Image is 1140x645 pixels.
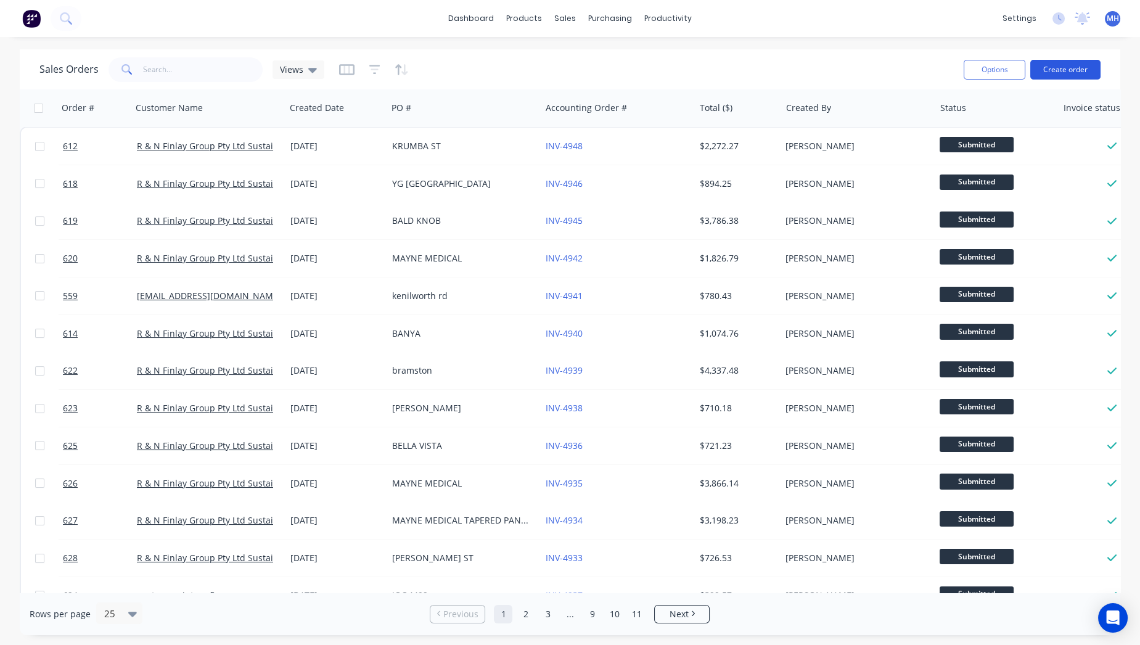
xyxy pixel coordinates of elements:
[655,608,709,620] a: Next page
[964,60,1025,80] button: Options
[62,102,94,114] div: Order #
[63,514,78,527] span: 627
[63,215,78,227] span: 619
[940,137,1014,152] span: Submitted
[63,540,137,577] a: 628
[392,477,529,490] div: MAYNE MEDICAL
[700,290,772,302] div: $780.43
[546,402,583,414] a: INV-4938
[392,252,529,265] div: MAYNE MEDICAL
[290,252,382,265] div: [DATE]
[290,215,382,227] div: [DATE]
[137,252,336,264] a: R & N Finlay Group Pty Ltd Sustainable Cladding
[137,327,336,339] a: R & N Finlay Group Pty Ltd Sustainable Cladding
[700,552,772,564] div: $726.53
[392,215,529,227] div: BALD KNOB
[785,215,922,227] div: [PERSON_NAME]
[392,178,529,190] div: YG [GEOGRAPHIC_DATA]
[940,175,1014,190] span: Submitted
[392,552,529,564] div: [PERSON_NAME] ST
[940,549,1014,564] span: Submitted
[137,402,336,414] a: R & N Finlay Group Pty Ltd Sustainable Cladding
[290,364,382,377] div: [DATE]
[136,102,203,114] div: Customer Name
[546,178,583,189] a: INV-4946
[546,440,583,451] a: INV-4936
[137,290,281,302] a: [EMAIL_ADDRESS][DOMAIN_NAME]
[63,202,137,239] a: 619
[63,440,78,452] span: 625
[700,327,772,340] div: $1,074.76
[785,477,922,490] div: [PERSON_NAME]
[538,605,557,623] a: Page 3
[392,440,529,452] div: BELLA VISTA
[392,590,529,602] div: JOO4492
[1107,13,1119,24] span: MH
[63,252,78,265] span: 620
[785,440,922,452] div: [PERSON_NAME]
[425,605,715,623] ul: Pagination
[137,364,336,376] a: R & N Finlay Group Pty Ltd Sustainable Cladding
[63,477,78,490] span: 626
[280,63,303,76] span: Views
[546,364,583,376] a: INV-4939
[290,290,382,302] div: [DATE]
[583,605,601,623] a: Page 9
[63,465,137,502] a: 626
[940,474,1014,489] span: Submitted
[548,9,582,28] div: sales
[670,608,689,620] span: Next
[996,9,1043,28] div: settings
[143,57,263,82] input: Search...
[785,402,922,414] div: [PERSON_NAME]
[560,605,579,623] a: Jump forward
[500,9,548,28] div: products
[940,102,966,114] div: Status
[392,364,529,377] div: bramston
[700,215,772,227] div: $3,786.38
[785,552,922,564] div: [PERSON_NAME]
[546,252,583,264] a: INV-4942
[137,178,336,189] a: R & N Finlay Group Pty Ltd Sustainable Cladding
[290,552,382,564] div: [DATE]
[785,290,922,302] div: [PERSON_NAME]
[137,440,336,451] a: R & N Finlay Group Pty Ltd Sustainable Cladding
[582,9,638,28] div: purchasing
[785,140,922,152] div: [PERSON_NAME]
[392,402,529,414] div: [PERSON_NAME]
[290,402,382,414] div: [DATE]
[442,9,500,28] a: dashboard
[392,327,529,340] div: BANYA
[700,252,772,265] div: $1,826.79
[63,140,78,152] span: 612
[494,605,512,623] a: Page 1 is your current page
[137,477,336,489] a: R & N Finlay Group Pty Ltd Sustainable Cladding
[430,608,485,620] a: Previous page
[22,9,41,28] img: Factory
[290,102,344,114] div: Created Date
[940,287,1014,302] span: Submitted
[546,140,583,152] a: INV-4948
[63,277,137,314] a: 559
[63,364,78,377] span: 622
[392,290,529,302] div: kenilworth rd
[700,140,772,152] div: $2,272.27
[546,552,583,564] a: INV-4933
[137,552,336,564] a: R & N Finlay Group Pty Ltd Sustainable Cladding
[605,605,623,623] a: Page 10
[1030,60,1101,80] button: Create order
[290,477,382,490] div: [DATE]
[63,165,137,202] a: 618
[290,178,382,190] div: [DATE]
[392,514,529,527] div: MAYNE MEDICAL TAPERED PANELS
[940,324,1014,339] span: Submitted
[392,140,529,152] div: KRUMBA ST
[1064,102,1120,114] div: Invoice status
[63,402,78,414] span: 623
[700,590,772,602] div: $399.57
[63,427,137,464] a: 625
[785,514,922,527] div: [PERSON_NAME]
[546,477,583,489] a: INV-4935
[63,327,78,340] span: 614
[63,352,137,389] a: 622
